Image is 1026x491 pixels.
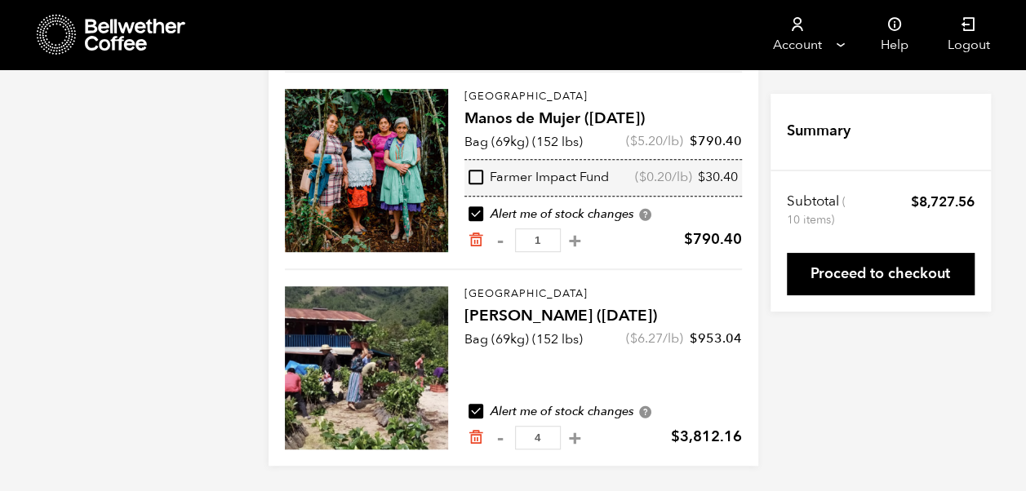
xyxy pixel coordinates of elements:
button: - [491,430,511,446]
p: Bag (69kg) (152 lbs) [464,132,583,152]
div: Farmer Impact Fund [469,169,609,187]
p: [GEOGRAPHIC_DATA] [464,286,742,303]
a: Remove from cart [468,429,484,446]
span: $ [911,192,919,211]
bdi: 0.20 [639,168,672,186]
div: Alert me of stock changes [464,206,742,223]
p: Bag (69kg) (152 lbs) [464,330,583,349]
bdi: 953.04 [690,330,742,347]
input: Qty [515,228,561,252]
a: Remove from cart [468,232,484,249]
bdi: 30.40 [698,168,738,186]
h4: [PERSON_NAME] ([DATE]) [464,305,742,328]
span: ( /lb) [626,330,683,347]
bdi: 790.40 [684,229,742,250]
span: $ [671,427,680,447]
div: Alert me of stock changes [464,403,742,421]
span: $ [630,132,637,150]
bdi: 5.20 [630,132,663,150]
th: Subtotal [787,192,848,228]
span: $ [684,229,693,250]
h4: Manos de Mujer ([DATE]) [464,108,742,130]
h4: Summary [787,121,851,142]
bdi: 6.27 [630,330,663,347]
button: - [491,232,511,249]
bdi: 790.40 [690,132,742,150]
bdi: 3,812.16 [671,427,742,447]
bdi: 8,727.56 [911,192,975,211]
span: $ [690,132,698,150]
input: Qty [515,426,561,449]
a: Proceed to checkout [787,253,975,295]
span: $ [630,330,637,347]
p: [GEOGRAPHIC_DATA] [464,89,742,105]
span: $ [690,330,698,347]
span: ( /lb) [626,132,683,150]
span: ( /lb) [635,169,692,187]
button: + [565,232,585,249]
span: $ [698,168,705,186]
span: $ [639,168,646,186]
button: + [565,430,585,446]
